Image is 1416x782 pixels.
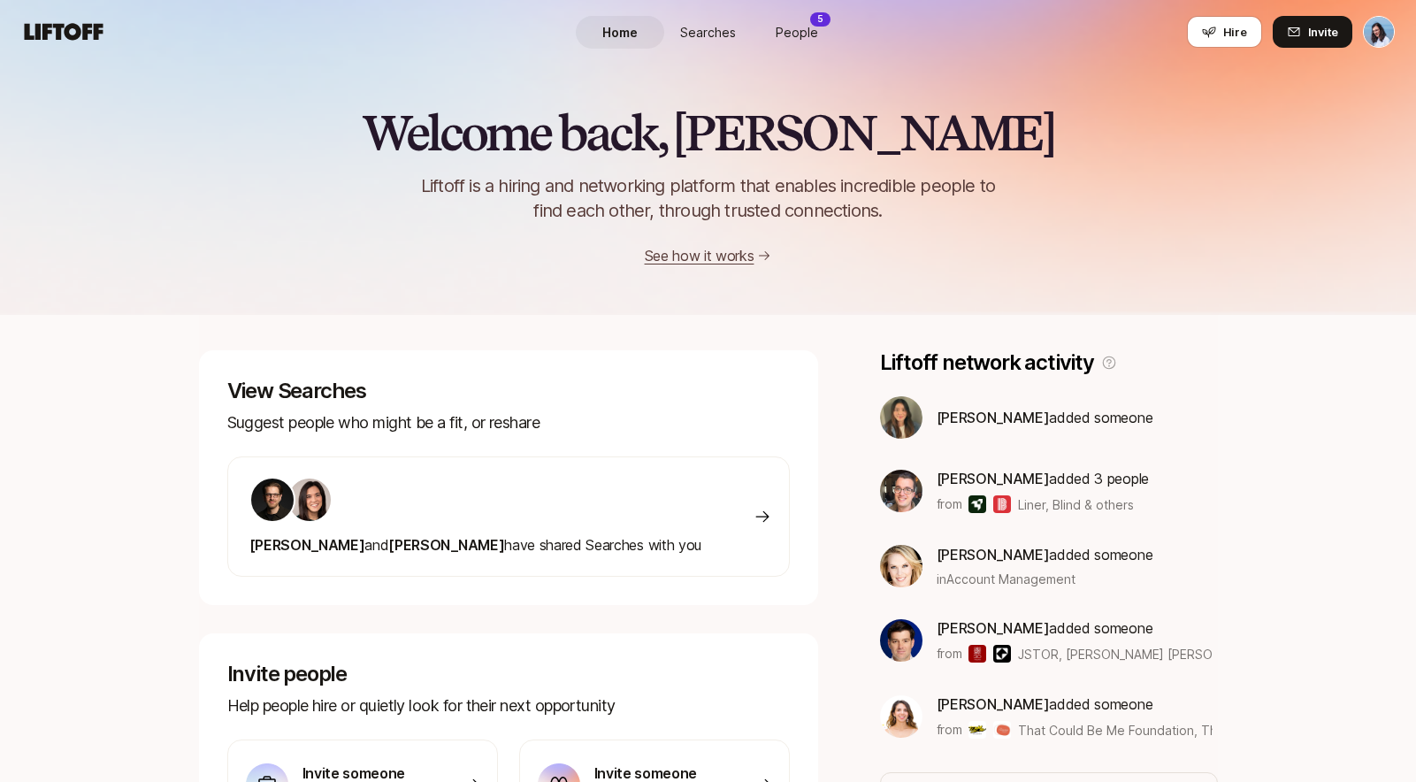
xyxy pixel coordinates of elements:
a: Home [576,16,664,49]
button: Invite [1273,16,1352,48]
button: Dan Tase [1363,16,1395,48]
p: from [937,494,962,515]
span: That Could Be Me Foundation, The Persona Project & others [1018,723,1376,738]
p: View Searches [227,379,790,403]
span: have shared Searches with you [249,536,701,554]
img: Kleiner Perkins [993,645,1011,663]
img: 8d0482ca_1812_4c98_b136_83a29d302753.jpg [880,695,922,738]
p: 5 [817,12,823,26]
span: JSTOR, [PERSON_NAME] [PERSON_NAME] & others [1018,645,1213,663]
span: Home [602,23,638,42]
img: Liner [968,495,986,513]
p: added 3 people [937,467,1149,490]
img: ACg8ocID61EeImf-rSe600XU3FvR_PMxysu5FXBpP-R3D0pyaH3u7LjRgQ=s160-c [880,619,922,662]
span: in Account Management [937,570,1075,588]
img: c551205c_2ef0_4c80_93eb_6f7da1791649.jpg [880,470,922,512]
span: [PERSON_NAME] [388,536,504,554]
span: Liner, Blind & others [1018,495,1134,514]
img: The Persona Project [993,721,1011,739]
img: Blind [993,495,1011,513]
span: Invite [1308,23,1338,41]
p: Liftoff is a hiring and networking platform that enables incredible people to find each other, th... [392,173,1025,223]
span: [PERSON_NAME] [937,695,1050,713]
span: [PERSON_NAME] [937,409,1050,426]
img: JSTOR [968,645,986,663]
span: Hire [1223,23,1247,41]
p: from [937,719,962,740]
img: e6e914e0_4068_4287_bee2_de76e676be9e.jpg [880,396,922,439]
img: ACg8ocI_8DTT4116_vNVBsHJ577RfOcB9F4L8XkPMI2uLO_6Hnz799oq=s160-c [880,545,922,587]
p: added someone [937,543,1153,566]
span: [PERSON_NAME] [249,536,365,554]
a: Searches [664,16,753,49]
p: added someone [937,406,1153,429]
span: Searches [680,23,736,42]
a: People5 [753,16,841,49]
span: People [776,23,818,42]
p: Suggest people who might be a fit, or reshare [227,410,790,435]
p: Liftoff network activity [880,350,1094,375]
h2: Welcome back, [PERSON_NAME] [362,106,1054,159]
p: Help people hire or quietly look for their next opportunity [227,694,790,718]
p: from [937,643,962,664]
p: added someone [937,617,1213,640]
img: Dan Tase [1364,17,1394,47]
img: 71d7b91d_d7cb_43b4_a7ea_a9b2f2cc6e03.jpg [288,479,331,521]
span: [PERSON_NAME] [937,470,1050,487]
span: [PERSON_NAME] [937,546,1050,563]
span: and [364,536,388,554]
button: Hire [1187,16,1262,48]
a: See how it works [645,247,754,264]
p: added someone [937,693,1213,716]
img: ACg8ocLkLr99FhTl-kK-fHkDFhetpnfS0fTAm4rmr9-oxoZ0EDUNs14=s160-c [251,479,294,521]
span: [PERSON_NAME] [937,619,1050,637]
img: That Could Be Me Foundation [968,721,986,739]
p: Invite people [227,662,790,686]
